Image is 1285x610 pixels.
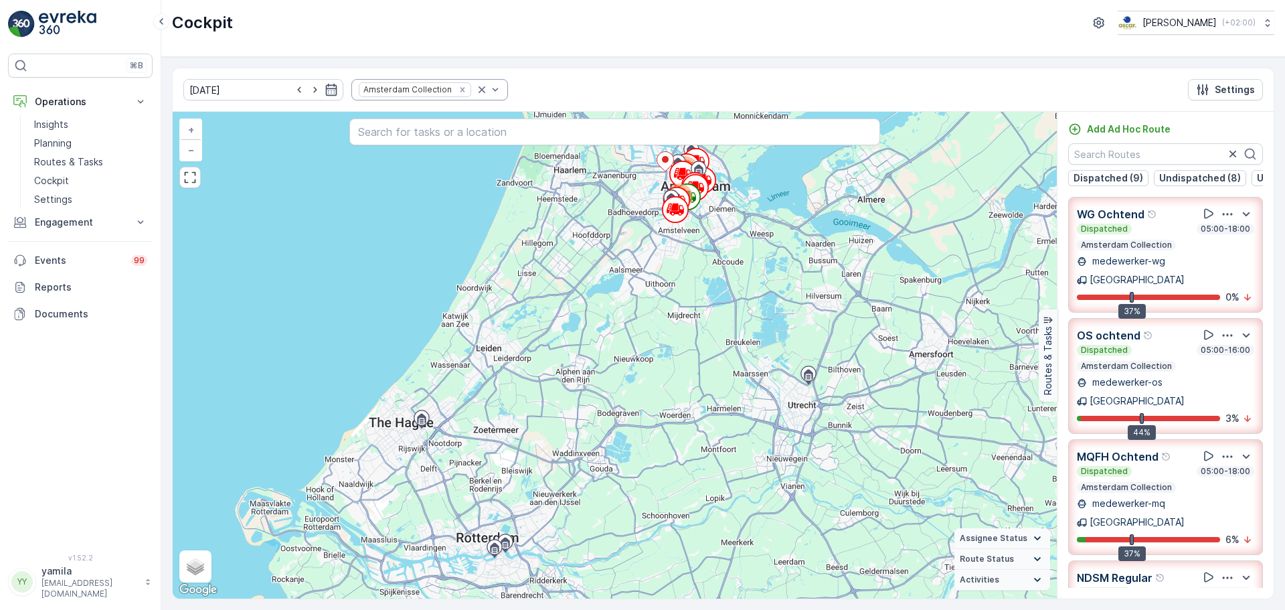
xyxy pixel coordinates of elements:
button: [PERSON_NAME](+02:00) [1118,11,1274,35]
p: Planning [34,137,72,150]
div: Help Tooltip Icon [1143,330,1154,341]
p: [EMAIL_ADDRESS][DOMAIN_NAME] [41,578,138,599]
summary: Activities [954,570,1050,591]
p: 05:00-23:59 [1199,587,1252,598]
a: Events99 [8,247,153,274]
p: NDSM Regular [1077,570,1152,586]
img: logo [8,11,35,37]
p: Dispatched [1080,345,1129,356]
p: Amsterdam Collection [1080,240,1173,250]
a: Documents [8,301,153,327]
img: logo_light-DOdMpM7g.png [39,11,96,37]
div: 37% [1118,546,1146,561]
p: Routes & Tasks [1041,326,1055,395]
p: Add Ad Hoc Route [1087,123,1171,136]
p: 3 % [1225,412,1239,425]
img: Google [176,581,220,599]
p: Cockpit [172,12,233,33]
button: Operations [8,88,153,115]
span: + [188,124,194,135]
span: Route Status [960,554,1014,564]
p: Routes & Tasks [34,155,103,169]
p: 0 % [1225,291,1239,304]
a: Zoom Out [181,140,201,160]
p: [GEOGRAPHIC_DATA] [1090,273,1185,287]
div: Remove Amsterdam Collection [455,84,470,95]
p: Operations [35,95,126,108]
p: [GEOGRAPHIC_DATA] [1090,516,1185,529]
p: [GEOGRAPHIC_DATA] [1090,394,1185,408]
button: Settings [1188,79,1263,100]
p: 05:00-18:00 [1199,224,1252,234]
p: OS ochtend [1077,327,1140,344]
p: Amsterdam Collection [1080,361,1173,372]
div: 143 [666,183,693,210]
summary: Route Status [954,549,1050,570]
p: medewerker-os [1090,376,1163,389]
div: Help Tooltip Icon [1155,573,1166,583]
button: Engagement [8,209,153,236]
div: 37% [1118,304,1146,319]
button: Undispatched (8) [1154,170,1246,186]
p: Events [35,254,123,267]
p: Dispatched (9) [1074,171,1143,185]
p: ( +02:00 ) [1222,17,1256,28]
img: basis-logo_rgb2x.png [1118,15,1137,30]
div: Help Tooltip Icon [1147,209,1158,220]
div: Help Tooltip Icon [1161,451,1172,462]
p: Dispatched [1080,466,1129,477]
div: YY [11,571,33,593]
p: medewerker-wg [1090,254,1165,268]
a: Reports [8,274,153,301]
p: 6 % [1225,533,1239,546]
p: Reports [35,281,147,294]
a: Add Ad Hoc Route [1068,123,1171,136]
span: Activities [960,575,999,585]
span: − [188,144,195,155]
input: dd/mm/yyyy [183,79,343,100]
p: 99 [134,255,145,266]
input: Search for tasks or a location [349,119,880,145]
p: MQFH Ochtend [1077,449,1159,465]
p: Engagement [35,216,126,229]
span: v 1.52.2 [8,554,153,562]
p: Insights [34,118,68,131]
summary: Assignee Status [954,528,1050,549]
div: 44% [1128,425,1156,440]
a: Open this area in Google Maps (opens a new window) [176,581,220,599]
p: yamila [41,564,138,578]
button: YYyamila[EMAIL_ADDRESS][DOMAIN_NAME] [8,564,153,599]
span: Assignee Status [960,533,1027,544]
p: Amsterdam Collection [1080,482,1173,493]
p: Documents [35,307,147,321]
div: Amsterdam Collection [359,83,454,96]
p: WG Ochtend [1077,206,1144,222]
button: Dispatched (9) [1068,170,1148,186]
p: medewerker-mq [1090,497,1165,510]
a: Insights [29,115,153,134]
p: Undispatched (8) [1159,171,1241,185]
a: Planning [29,134,153,153]
p: ⌘B [130,60,143,71]
p: 05:00-18:00 [1199,466,1252,477]
p: Cockpit [34,174,69,187]
p: Dispatched [1080,587,1129,598]
a: Zoom In [181,120,201,140]
p: [PERSON_NAME] [1142,16,1217,29]
a: Layers [181,552,210,581]
p: Settings [34,193,72,206]
input: Search Routes [1068,143,1263,165]
p: Settings [1215,83,1255,96]
p: 05:00-16:00 [1199,345,1252,356]
p: Dispatched [1080,224,1129,234]
a: Settings [29,190,153,209]
a: Routes & Tasks [29,153,153,171]
a: Cockpit [29,171,153,190]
